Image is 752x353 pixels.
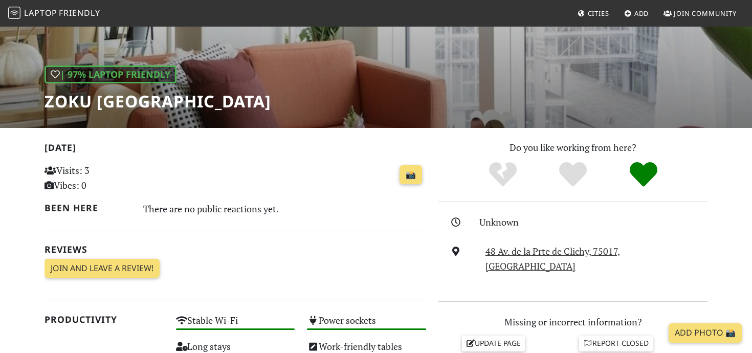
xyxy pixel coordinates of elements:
[170,312,301,338] div: Stable Wi-Fi
[438,315,707,329] p: Missing or incorrect information?
[8,5,100,23] a: LaptopFriendly LaptopFriendly
[45,314,164,325] h2: Productivity
[479,215,714,230] div: Unknown
[45,163,164,193] p: Visits: 3 Vibes: 0
[620,4,653,23] a: Add
[462,336,525,351] a: Update page
[573,4,613,23] a: Cities
[608,161,679,189] div: Definitely!
[669,323,742,343] a: Add Photo 📸
[143,201,427,217] div: There are no public reactions yet.
[400,165,422,185] a: 📸
[24,7,57,18] span: Laptop
[45,259,160,278] a: Join and leave a review!
[8,7,20,19] img: LaptopFriendly
[59,7,100,18] span: Friendly
[438,140,707,155] p: Do you like working from here?
[588,9,609,18] span: Cities
[45,142,426,157] h2: [DATE]
[674,9,737,18] span: Join Community
[634,9,649,18] span: Add
[485,245,620,272] a: 48 Av. de la Prte de Clichy, 75017, [GEOGRAPHIC_DATA]
[659,4,741,23] a: Join Community
[468,161,538,189] div: No
[45,65,176,83] div: | 97% Laptop Friendly
[45,92,271,111] h1: Zoku [GEOGRAPHIC_DATA]
[45,203,131,213] h2: Been here
[538,161,608,189] div: Yes
[301,312,432,338] div: Power sockets
[579,336,653,351] a: Report closed
[45,244,426,255] h2: Reviews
